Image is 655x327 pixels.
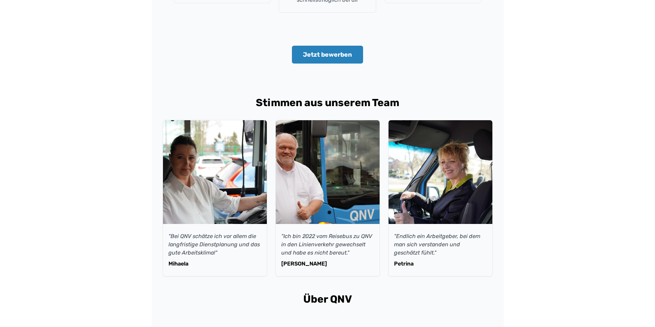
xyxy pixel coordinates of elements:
[168,260,261,268] p: Mihaela
[168,232,261,257] p: "Bei QNV schätze ich vor allem die langfristige Dienstplanung und das gute Arbeitsklima!"
[163,97,493,109] h2: Stimmen aus unserem Team
[281,260,374,268] p: [PERSON_NAME]
[163,293,493,305] h2: Über QNV
[281,232,374,257] p: "Ich bin 2022 vom Reisebus zu QNV in den Linienverkehr gewechselt und habe es nicht bereut."
[394,232,487,257] p: "Endlich ein Arbeitgeber, bei dem man sich verstanden und geschätzt fühlt."
[394,260,487,268] p: Petrina
[292,46,363,64] button: Jetzt bewerben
